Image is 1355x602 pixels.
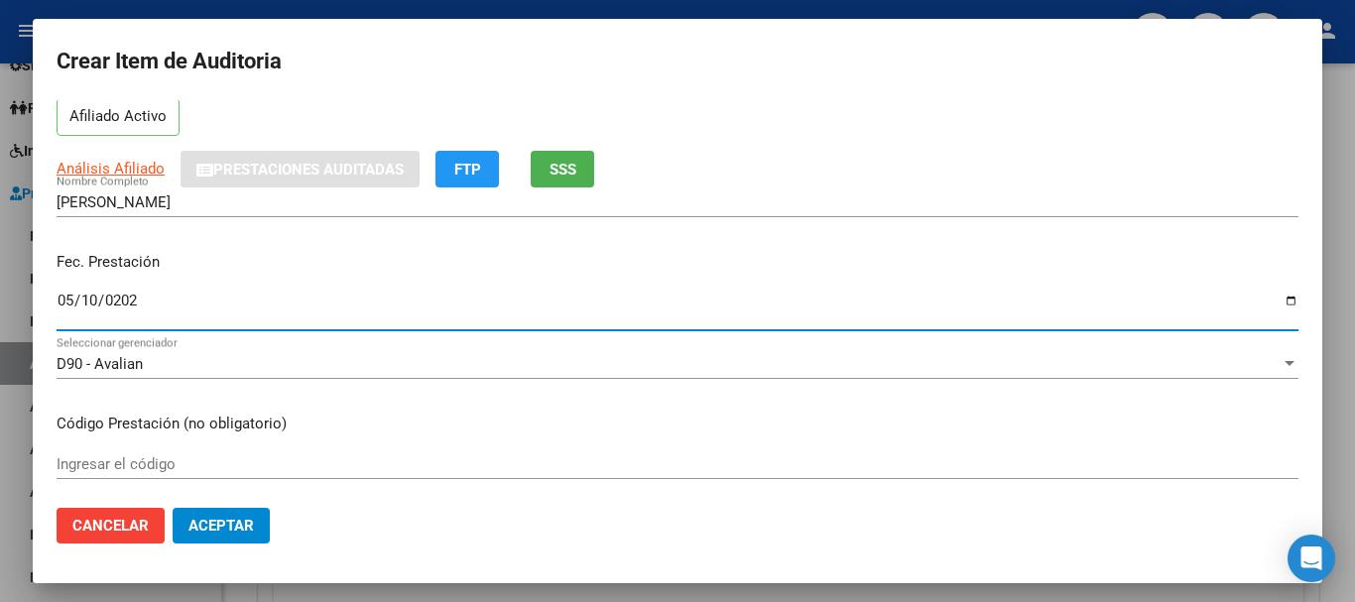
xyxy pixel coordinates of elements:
[188,517,254,535] span: Aceptar
[57,251,1298,274] p: Fec. Prestación
[57,43,1298,80] h2: Crear Item de Auditoria
[57,508,165,543] button: Cancelar
[213,161,404,179] span: Prestaciones Auditadas
[173,508,270,543] button: Aceptar
[1288,535,1335,582] div: Open Intercom Messenger
[181,151,420,187] button: Prestaciones Auditadas
[57,160,165,178] span: Análisis Afiliado
[57,355,143,373] span: D90 - Avalian
[531,151,594,187] button: SSS
[57,413,1298,435] p: Código Prestación (no obligatorio)
[454,161,481,179] span: FTP
[435,151,499,187] button: FTP
[57,98,180,137] p: Afiliado Activo
[72,517,149,535] span: Cancelar
[550,161,576,179] span: SSS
